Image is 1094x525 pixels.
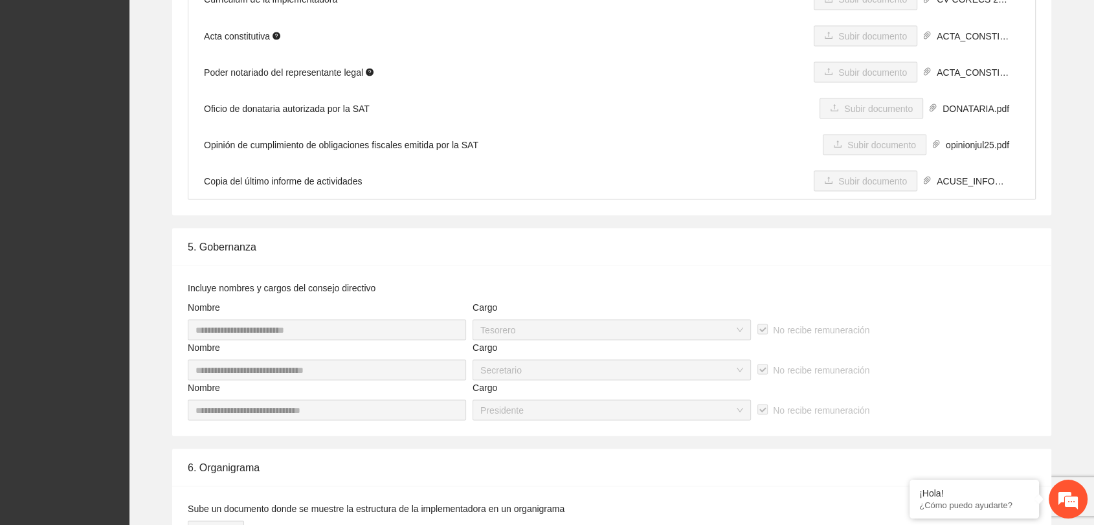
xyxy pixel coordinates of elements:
[75,173,179,304] span: Estamos en línea.
[823,139,926,150] span: uploadSubir documento
[919,488,1029,498] div: ¡Hola!
[814,25,917,46] button: uploadSubir documento
[188,380,220,394] label: Nombre
[6,353,247,399] textarea: Escriba su mensaje y pulse “Intro”
[188,501,564,515] label: Sube un documento donde se muestre la estructura de la implementadora en un organigrama
[188,340,220,354] label: Nombre
[480,400,743,419] span: Presidente
[480,320,743,339] span: Tesorero
[188,90,1035,126] li: Oficio de donataria autorizada por la SAT
[932,28,1014,43] span: ACTA_CONSTITUTIVA_PRIMER_TESTIMONIO.pdf
[366,68,374,76] span: question-circle
[188,449,1036,486] div: 6. Organigrama
[932,173,1014,188] span: ACUSE_INFORME_ANUAL_15_01_25_01_49_48_PM 2.pdf
[480,360,743,379] span: Secretario
[188,228,1036,265] div: 5. Gobernanza
[922,67,932,76] span: paper-clip
[820,98,923,118] button: uploadSubir documento
[814,67,917,77] span: uploadSubir documento
[919,500,1029,510] p: ¿Cómo puedo ayudarte?
[922,175,932,184] span: paper-clip
[932,139,941,148] span: paper-clip
[814,175,917,186] span: uploadSubir documento
[188,280,375,295] label: Incluye nombres y cargos del consejo directivo
[823,134,926,155] button: uploadSubir documento
[928,103,937,112] span: paper-clip
[768,363,875,377] span: No recibe remuneración
[473,300,497,314] label: Cargo
[932,65,1014,79] span: ACTA_CONSTITUTIVA_PRIMER_TESTIMONIO.pdf
[67,66,218,83] div: Chatee con nosotros ahora
[204,28,280,43] span: Acta constitutiva
[937,101,1014,115] span: DONATARIA.pdf
[768,403,875,417] span: No recibe remuneración
[768,322,875,337] span: No recibe remuneración
[820,103,923,113] span: uploadSubir documento
[188,162,1035,199] li: Copia del último informe de actividades
[188,126,1035,162] li: Opinión de cumplimiento de obligaciones fiscales emitida por la SAT
[273,32,280,39] span: question-circle
[814,61,917,82] button: uploadSubir documento
[188,300,220,314] label: Nombre
[814,30,917,41] span: uploadSubir documento
[941,137,1014,151] span: opinionjul25.pdf
[814,170,917,191] button: uploadSubir documento
[473,340,497,354] label: Cargo
[212,6,243,38] div: Minimizar ventana de chat en vivo
[204,65,374,79] span: Poder notariado del representante legal
[922,30,932,39] span: paper-clip
[473,380,497,394] label: Cargo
